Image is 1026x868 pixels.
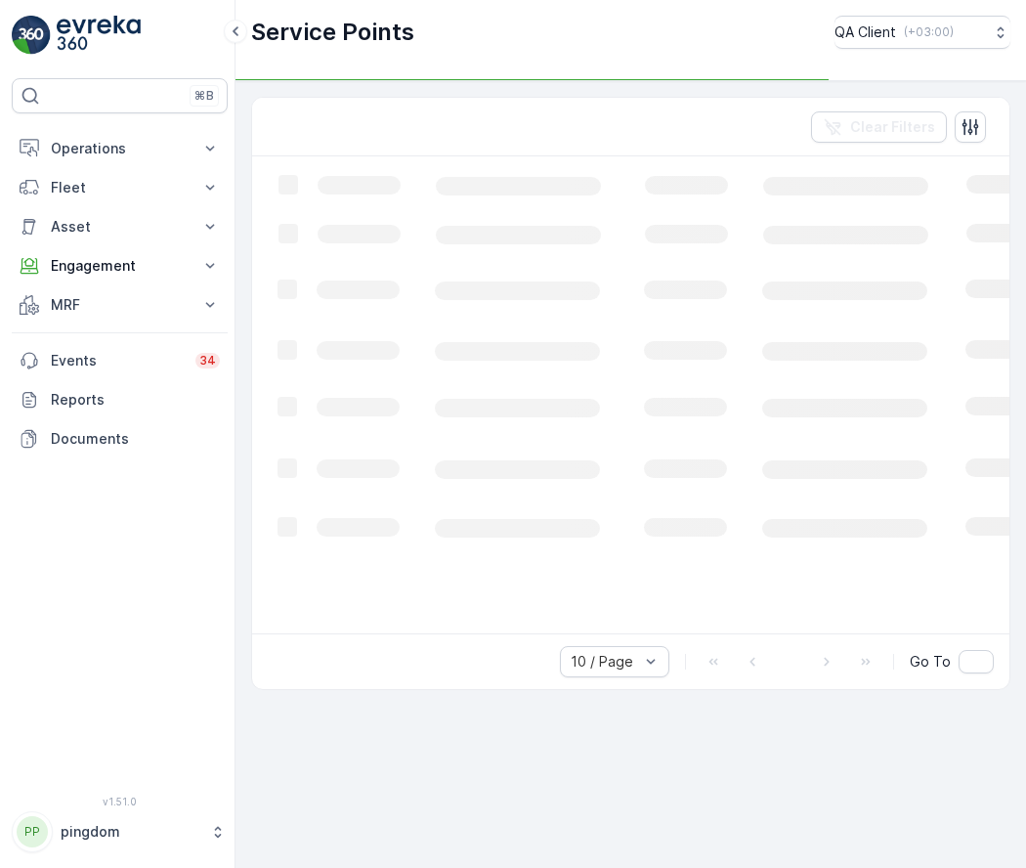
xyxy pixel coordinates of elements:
p: ( +03:00 ) [904,24,954,40]
p: Asset [51,217,189,237]
p: ⌘B [194,88,214,104]
p: Reports [51,390,220,410]
div: PP [17,816,48,847]
button: PPpingdom [12,811,228,852]
button: Asset [12,207,228,246]
img: logo [12,16,51,55]
p: Documents [51,429,220,449]
p: 34 [199,353,216,369]
p: Operations [51,139,189,158]
button: QA Client(+03:00) [834,16,1010,49]
button: Operations [12,129,228,168]
button: Clear Filters [811,111,947,143]
p: pingdom [61,822,200,842]
a: Reports [12,380,228,419]
button: Engagement [12,246,228,285]
button: Fleet [12,168,228,207]
p: Engagement [51,256,189,276]
p: QA Client [834,22,896,42]
img: logo_light-DOdMpM7g.png [57,16,141,55]
p: Events [51,351,184,370]
p: Service Points [251,17,414,48]
p: Fleet [51,178,189,197]
a: Events34 [12,341,228,380]
p: MRF [51,295,189,315]
a: Documents [12,419,228,458]
p: Clear Filters [850,117,935,137]
span: Go To [910,652,951,672]
span: v 1.51.0 [12,796,228,807]
button: MRF [12,285,228,325]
